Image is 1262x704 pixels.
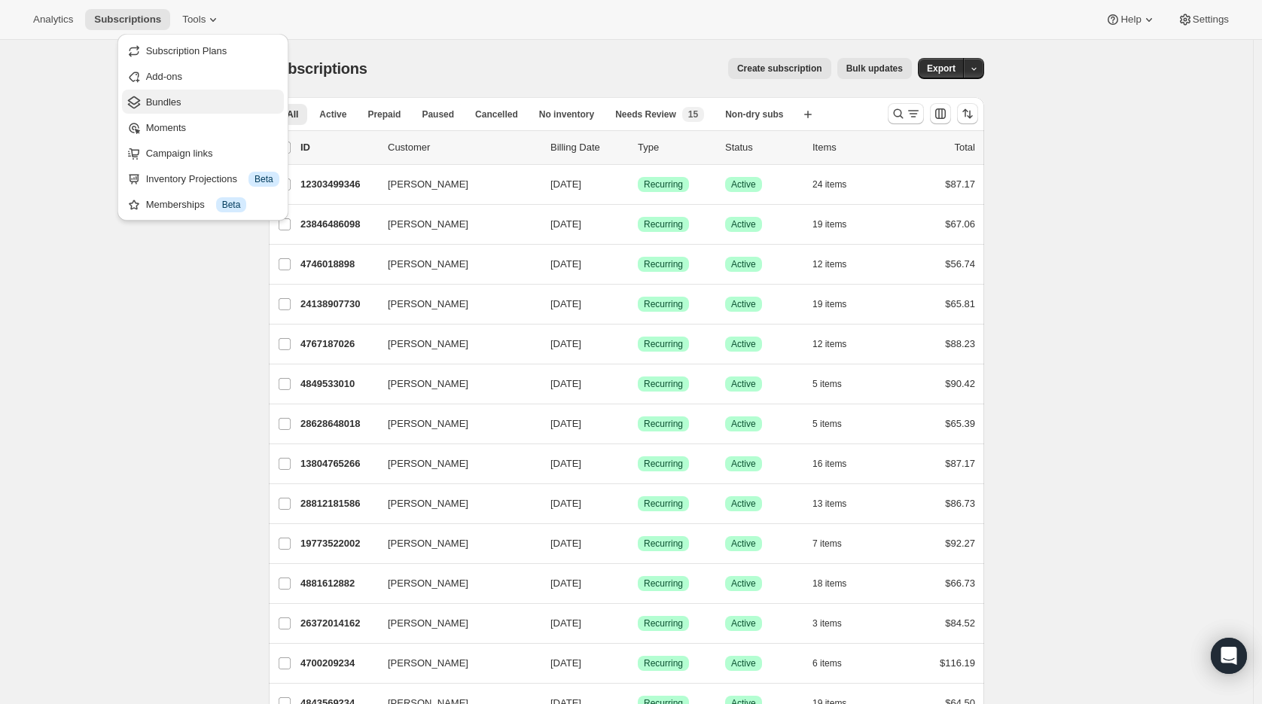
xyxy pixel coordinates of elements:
span: Analytics [33,14,73,26]
button: [PERSON_NAME] [379,212,529,236]
span: $87.17 [945,458,975,469]
span: [DATE] [550,538,581,549]
button: Export [918,58,965,79]
span: Active [731,578,756,590]
div: 4881612882[PERSON_NAME][DATE]SuccessRecurringSuccessActive18 items$66.73 [300,573,975,594]
span: [PERSON_NAME] [388,536,468,551]
button: Moments [122,115,284,139]
span: Help [1120,14,1141,26]
button: 16 items [812,453,863,474]
span: $86.73 [945,498,975,509]
span: Active [731,378,756,390]
button: [PERSON_NAME] [379,172,529,197]
span: 16 items [812,458,846,470]
span: Recurring [644,578,683,590]
span: Subscriptions [94,14,161,26]
button: 12 items [812,254,863,275]
div: 4746018898[PERSON_NAME][DATE]SuccessRecurringSuccessActive12 items$56.74 [300,254,975,275]
span: [DATE] [550,418,581,429]
button: Add-ons [122,64,284,88]
p: Billing Date [550,140,626,155]
span: Create subscription [737,62,822,75]
button: [PERSON_NAME] [379,571,529,596]
p: 4746018898 [300,257,376,272]
div: 23846486098[PERSON_NAME][DATE]SuccessRecurringSuccessActive19 items$67.06 [300,214,975,235]
div: 4767187026[PERSON_NAME][DATE]SuccessRecurringSuccessActive12 items$88.23 [300,334,975,355]
span: Bulk updates [846,62,903,75]
p: 4881612882 [300,576,376,591]
p: Status [725,140,800,155]
button: [PERSON_NAME] [379,452,529,476]
span: [PERSON_NAME] [388,297,468,312]
span: Recurring [644,617,683,629]
span: Recurring [644,178,683,190]
span: 19 items [812,218,846,230]
button: 13 items [812,493,863,514]
span: Active [731,218,756,230]
span: [DATE] [550,178,581,190]
span: Active [731,617,756,629]
span: Prepaid [367,108,401,120]
span: $56.74 [945,258,975,270]
p: 19773522002 [300,536,376,551]
p: 28812181586 [300,496,376,511]
span: [DATE] [550,458,581,469]
span: Needs Review [615,108,676,120]
span: Active [731,657,756,669]
button: Search and filter results [888,103,924,124]
div: 28628648018[PERSON_NAME][DATE]SuccessRecurringSuccessActive5 items$65.39 [300,413,975,434]
span: Recurring [644,538,683,550]
button: Help [1096,9,1165,30]
button: Memberships [122,192,284,216]
span: 5 items [812,378,842,390]
button: 3 items [812,613,858,634]
span: Non-dry subs [725,108,783,120]
span: 24 items [812,178,846,190]
span: Recurring [644,218,683,230]
span: Active [731,418,756,430]
p: Total [955,140,975,155]
span: 12 items [812,338,846,350]
span: Campaign links [146,148,213,159]
span: 7 items [812,538,842,550]
span: 19 items [812,298,846,310]
p: 24138907730 [300,297,376,312]
button: 5 items [812,413,858,434]
div: 13804765266[PERSON_NAME][DATE]SuccessRecurringSuccessActive16 items$87.17 [300,453,975,474]
span: Beta [255,173,273,185]
span: 5 items [812,418,842,430]
button: 5 items [812,373,858,395]
span: Recurring [644,458,683,470]
span: [DATE] [550,298,581,309]
span: Active [731,338,756,350]
span: [PERSON_NAME] [388,177,468,192]
span: 12 items [812,258,846,270]
span: Active [731,298,756,310]
span: Tools [182,14,206,26]
button: Create new view [796,104,820,125]
span: Add-ons [146,71,182,82]
button: Bulk updates [837,58,912,79]
p: Customer [388,140,538,155]
div: 26372014162[PERSON_NAME][DATE]SuccessRecurringSuccessActive3 items$84.52 [300,613,975,634]
button: [PERSON_NAME] [379,532,529,556]
span: Beta [222,199,241,211]
span: Recurring [644,258,683,270]
span: [PERSON_NAME] [388,656,468,671]
span: Active [731,498,756,510]
div: Open Intercom Messenger [1211,638,1247,674]
div: 19773522002[PERSON_NAME][DATE]SuccessRecurringSuccessActive7 items$92.27 [300,533,975,554]
span: [PERSON_NAME] [388,576,468,591]
span: Paused [422,108,454,120]
span: [DATE] [550,617,581,629]
span: 15 [688,108,698,120]
button: [PERSON_NAME] [379,651,529,675]
div: Inventory Projections [146,172,279,187]
button: [PERSON_NAME] [379,611,529,635]
div: 24138907730[PERSON_NAME][DATE]SuccessRecurringSuccessActive19 items$65.81 [300,294,975,315]
span: $87.17 [945,178,975,190]
span: $66.73 [945,578,975,589]
button: Inventory Projections [122,166,284,190]
span: Cancelled [475,108,518,120]
div: Items [812,140,888,155]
